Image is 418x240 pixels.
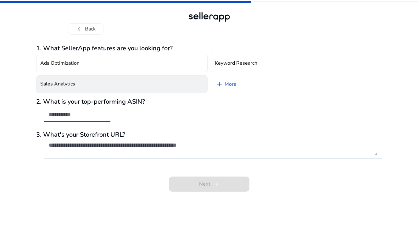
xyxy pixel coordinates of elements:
h3: 3. What's your Storefront URL? [36,131,382,139]
h4: Ads Optimization [40,60,80,66]
h3: 1. What SellerApp features are you looking for? [36,45,382,52]
h4: Sales Analytics [40,81,75,87]
h4: Keyword Research [215,60,257,66]
button: chevron_leftBack [68,23,103,35]
h3: 2. What is your top-performing ASIN? [36,98,382,106]
span: add [216,80,223,88]
button: Sales Analytics [36,75,208,93]
a: More [211,75,242,93]
span: chevron_left [75,25,83,33]
button: Keyword Research [211,55,382,72]
button: Ads Optimization [36,55,208,72]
